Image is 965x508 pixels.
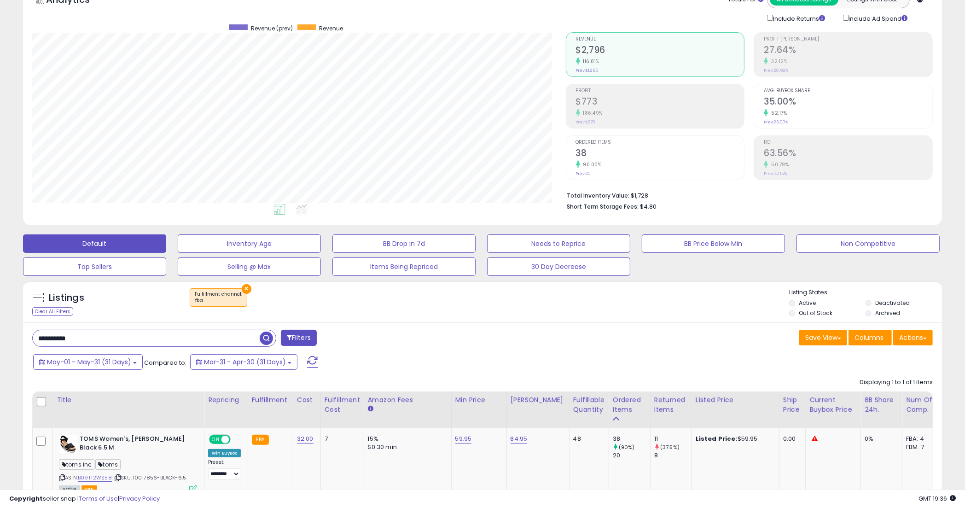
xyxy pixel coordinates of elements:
button: × [242,284,251,294]
strong: Copyright [9,494,43,503]
button: Top Sellers [23,257,166,276]
button: 30 Day Decrease [487,257,630,276]
small: 90.00% [580,161,602,168]
span: Revenue [319,24,343,32]
div: fba [195,298,242,304]
small: Prev: 42.15% [764,171,787,176]
small: Amazon Fees. [368,405,373,413]
span: Profit [576,88,744,93]
h5: Listings [49,292,84,304]
span: FBA [81,485,97,493]
label: Out of Stock [799,309,832,317]
span: toms [95,459,121,470]
small: FBA [252,435,269,445]
div: Include Returns [760,13,836,23]
div: Preset: [208,459,241,480]
h2: 27.64% [764,45,932,57]
div: Current Buybox Price [809,395,857,415]
h2: 35.00% [764,96,932,109]
span: Fulfillment channel : [195,291,242,304]
button: Save View [799,330,847,345]
button: Inventory Age [178,234,321,253]
a: 84.95 [511,434,528,444]
button: BB Price Below Min [642,234,785,253]
div: Win BuyBox [208,449,241,457]
a: 59.95 [455,434,472,444]
div: Ship Price [783,395,802,415]
small: Prev: 20 [576,171,591,176]
small: Prev: $270 [576,119,596,125]
div: Include Ad Spend [836,13,923,23]
div: 8 [654,451,692,460]
div: $0.30 min [368,443,444,451]
span: toms inc [59,459,94,470]
span: Avg. Buybox Share [764,88,932,93]
small: 116.81% [580,58,600,65]
div: [PERSON_NAME] [511,395,565,405]
b: Short Term Storage Fees: [567,203,639,210]
div: 11 [654,435,692,443]
div: 0% [865,435,895,443]
span: Compared to: [144,358,186,367]
small: 50.79% [768,161,789,168]
button: Actions [893,330,933,345]
span: Columns [855,333,884,342]
div: Listed Price [696,395,775,405]
span: Ordered Items [576,140,744,145]
label: Active [799,299,816,307]
span: All listings currently available for purchase on Amazon [59,485,80,493]
div: $59.95 [696,435,772,443]
div: BB Share 24h. [865,395,898,415]
div: seller snap | | [9,495,160,503]
h2: 63.56% [764,148,932,160]
button: Filters [281,330,317,346]
span: Mar-31 - Apr-30 (31 Days) [204,357,286,367]
a: 32.00 [297,434,314,444]
small: Prev: 20.92% [764,68,788,73]
small: (37.5%) [660,444,680,451]
div: Fulfillable Quantity [573,395,605,415]
button: May-01 - May-31 (31 Days) [33,354,143,370]
button: Mar-31 - Apr-30 (31 Days) [190,354,297,370]
div: Num of Comp. [906,395,940,415]
button: BB Drop in 7d [332,234,476,253]
div: 15% [368,435,444,443]
div: 7 [325,435,357,443]
b: Total Inventory Value: [567,192,630,199]
span: 2025-10-6 19:36 GMT [918,494,956,503]
small: (90%) [619,444,635,451]
span: ROI [764,140,932,145]
span: OFF [229,436,244,444]
small: 186.49% [580,110,603,117]
label: Deactivated [875,299,910,307]
span: $4.80 [640,202,657,211]
div: Displaying 1 to 1 of 1 items [860,378,933,387]
span: May-01 - May-31 (31 Days) [47,357,131,367]
h2: 38 [576,148,744,160]
h2: $2,796 [576,45,744,57]
small: 32.12% [768,58,787,65]
span: Revenue [576,37,744,42]
span: | SKU: 10017856-BLACK-6.5 [113,474,186,481]
div: Amazon Fees [368,395,448,405]
div: Returned Items [654,395,688,415]
span: ON [210,436,221,444]
div: Fulfillment [252,395,289,405]
div: Clear All Filters [32,307,73,316]
b: TOMS Women's, [PERSON_NAME] Black 6.5 M [80,435,192,454]
div: FBM: 7 [906,443,936,451]
button: Default [23,234,166,253]
a: B09TT2WS58 [78,474,112,482]
span: Revenue (prev) [251,24,293,32]
img: 41c-wJKrALL._SL40_.jpg [59,435,77,453]
div: Min Price [455,395,503,405]
div: 48 [573,435,602,443]
small: Prev: $1,290 [576,68,599,73]
h2: $773 [576,96,744,109]
li: $1,728 [567,189,926,200]
div: FBA: 4 [906,435,936,443]
label: Archived [875,309,900,317]
button: Needs to Reprice [487,234,630,253]
div: 38 [613,435,650,443]
div: 0.00 [783,435,798,443]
